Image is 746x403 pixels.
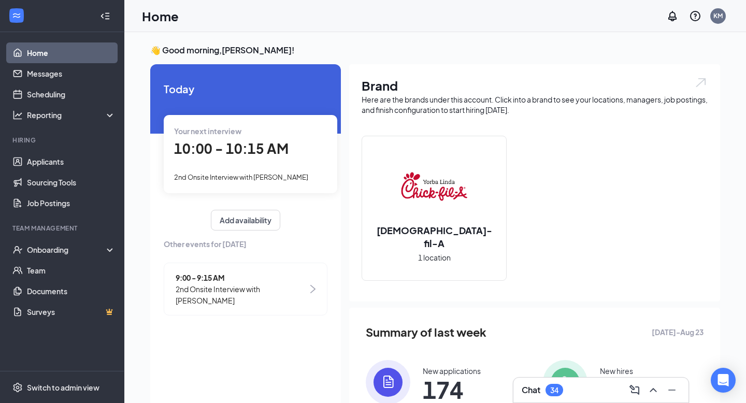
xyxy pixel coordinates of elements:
a: Sourcing Tools [27,172,116,193]
span: Other events for [DATE] [164,238,327,250]
div: New hires [600,366,633,376]
div: 34 [550,386,558,395]
img: Chick-fil-A [401,153,467,220]
a: Documents [27,281,116,301]
div: Onboarding [27,244,107,255]
svg: ChevronUp [647,384,659,396]
span: Summary of last week [366,323,486,341]
img: open.6027fd2a22e1237b5b06.svg [694,77,708,89]
span: 9:00 - 9:15 AM [176,272,308,283]
button: Add availability [211,210,280,231]
h1: Home [142,7,179,25]
a: Job Postings [27,193,116,213]
a: Team [27,260,116,281]
div: New applications [423,366,481,376]
div: Team Management [12,224,113,233]
a: SurveysCrown [27,301,116,322]
svg: ComposeMessage [628,384,641,396]
span: 10:00 - 10:15 AM [174,140,289,157]
div: Switch to admin view [27,382,99,393]
div: KM [713,11,723,20]
a: Messages [27,63,116,84]
h3: Chat [522,384,540,396]
span: Today [164,81,327,97]
button: ComposeMessage [626,382,643,398]
a: Home [27,42,116,63]
div: Here are the brands under this account. Click into a brand to see your locations, managers, job p... [362,94,708,115]
h2: [DEMOGRAPHIC_DATA]-fil-A [362,224,506,250]
span: [DATE] - Aug 23 [652,326,704,338]
span: 2nd Onsite Interview with [PERSON_NAME] [176,283,308,306]
span: Your next interview [174,126,241,136]
a: Applicants [27,151,116,172]
h3: 👋 Good morning, [PERSON_NAME] ! [150,45,720,56]
div: Open Intercom Messenger [711,368,736,393]
svg: WorkstreamLogo [11,10,22,21]
div: Reporting [27,110,116,120]
span: 174 [423,380,481,399]
svg: QuestionInfo [689,10,701,22]
svg: Minimize [666,384,678,396]
svg: Collapse [100,11,110,21]
svg: UserCheck [12,244,23,255]
h1: Brand [362,77,708,94]
button: Minimize [664,382,680,398]
button: ChevronUp [645,382,662,398]
svg: Notifications [666,10,679,22]
svg: Analysis [12,110,23,120]
span: 1 location [418,252,451,263]
svg: Settings [12,382,23,393]
a: Scheduling [27,84,116,105]
span: 2nd Onsite Interview with [PERSON_NAME] [174,173,308,181]
div: Hiring [12,136,113,145]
